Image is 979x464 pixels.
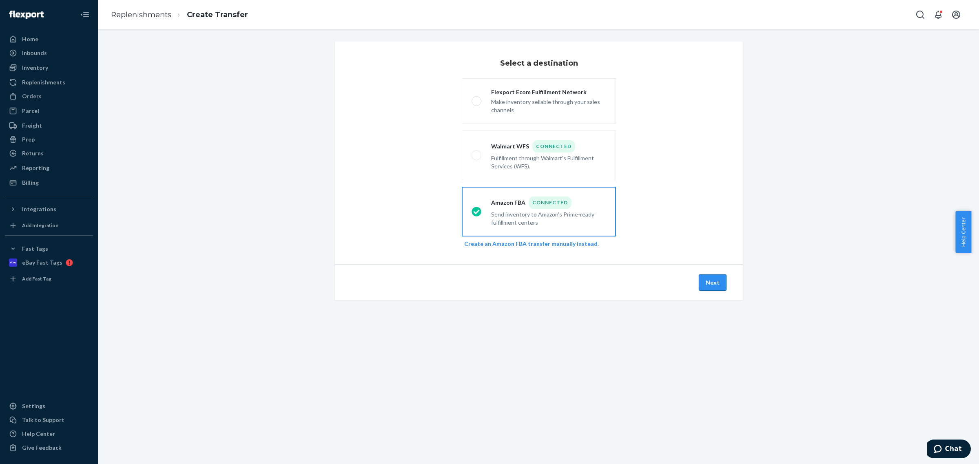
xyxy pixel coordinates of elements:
button: Open Search Box [912,7,928,23]
button: Next [699,274,726,291]
img: Flexport logo [9,11,44,19]
div: Add Integration [22,222,58,229]
div: Parcel [22,107,39,115]
ol: breadcrumbs [104,3,255,27]
a: Billing [5,176,93,189]
a: Create Transfer [187,10,248,19]
div: Freight [22,122,42,130]
div: Billing [22,179,39,187]
a: Home [5,33,93,46]
button: Fast Tags [5,242,93,255]
button: Help Center [955,211,971,253]
a: Prep [5,133,93,146]
div: Returns [22,149,44,157]
div: Fulfillment through Walmart's Fulfillment Services (WFS). [491,152,606,170]
a: Inventory [5,61,93,74]
a: Orders [5,90,93,103]
div: Flexport Ecom Fulfillment Network [491,88,606,96]
div: Walmart WFS [491,140,606,152]
div: eBay Fast Tags [22,259,62,267]
div: Connected [529,197,571,209]
div: Add Fast Tag [22,275,51,282]
div: Give Feedback [22,444,62,452]
div: Make inventory sellable through your sales channels [491,96,606,114]
div: Amazon FBA [491,197,606,209]
div: Send inventory to Amazon's Prime-ready fulfillment centers [491,209,606,227]
div: Fast Tags [22,245,48,253]
div: Inventory [22,64,48,72]
a: Freight [5,119,93,132]
a: Settings [5,400,93,413]
a: eBay Fast Tags [5,256,93,269]
div: Inbounds [22,49,47,57]
button: Integrations [5,203,93,216]
div: Help Center [22,430,55,438]
button: Talk to Support [5,413,93,426]
div: Integrations [22,205,56,213]
a: Inbounds [5,46,93,60]
iframe: Opens a widget where you can chat to one of our agents [927,440,971,460]
div: Settings [22,402,45,410]
button: Open account menu [948,7,964,23]
a: Parcel [5,104,93,117]
div: Connected [532,140,575,152]
button: Open notifications [930,7,946,23]
a: Replenishments [111,10,171,19]
a: Returns [5,147,93,160]
a: Create an Amazon FBA transfer manually instead [464,240,598,247]
div: Home [22,35,38,43]
div: Talk to Support [22,416,64,424]
a: Help Center [5,427,93,440]
a: Add Fast Tag [5,272,93,285]
button: Close Navigation [77,7,93,23]
div: Orders [22,92,42,100]
button: Give Feedback [5,441,93,454]
h3: Select a destination [500,58,578,68]
div: Reporting [22,164,49,172]
a: Replenishments [5,76,93,89]
div: Replenishments [22,78,65,86]
a: Add Integration [5,219,93,232]
div: . [464,240,614,248]
a: Reporting [5,161,93,175]
div: Prep [22,135,35,144]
